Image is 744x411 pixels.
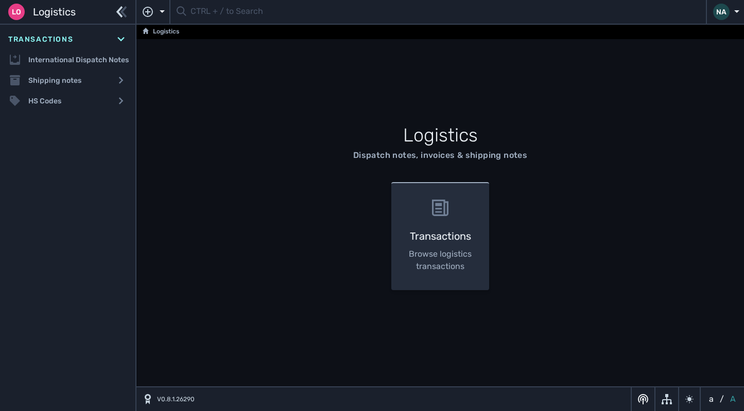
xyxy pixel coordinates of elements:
button: a [707,393,716,405]
input: CTRL + / to Search [191,2,700,22]
div: NA [713,4,730,20]
span: V0.8.1.26290 [157,395,195,404]
a: Transactions Browse logistics transactions [385,182,495,290]
button: A [728,393,738,405]
h1: Logistics [221,121,660,149]
a: Logistics [143,26,179,38]
div: Lo [8,4,25,20]
span: Transactions [8,34,73,45]
span: / [720,393,724,405]
h3: Transactions [408,228,472,244]
div: Dispatch notes, invoices & shipping notes [353,149,527,162]
span: Logistics [33,4,76,20]
p: Browse logistics transactions [408,248,472,273]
